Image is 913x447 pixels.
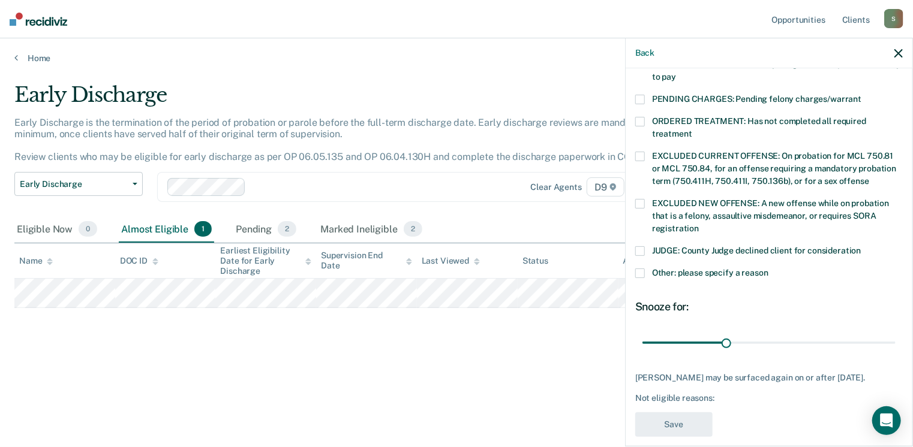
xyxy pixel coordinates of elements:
p: Early Discharge is the termination of the period of probation or parole before the full-term disc... [14,117,659,163]
div: Open Intercom Messenger [872,406,901,435]
span: D9 [587,177,624,197]
div: Snooze for: [635,300,903,313]
span: Early Discharge [20,179,128,189]
div: Status [522,256,548,266]
div: Not eligible reasons: [635,393,903,403]
span: 0 [79,221,97,237]
div: Almost Eligible [119,216,214,243]
div: Name [19,256,53,266]
div: Marked Ineligible [318,216,425,243]
div: Supervision End Date [321,250,412,271]
span: EXCLUDED CURRENT OFFENSE: On probation for MCL 750.81 or MCL 750.84, for an offense requiring a m... [652,151,896,186]
div: DOC ID [120,256,158,266]
button: Save [635,412,713,437]
div: Early Discharge [14,83,699,117]
button: Back [635,48,654,58]
div: Eligible Now [14,216,100,243]
span: 1 [194,221,212,237]
div: S [884,9,903,28]
span: 2 [278,221,296,237]
img: Recidiviz [10,13,67,26]
span: 2 [404,221,422,237]
div: Assigned to [623,256,680,266]
span: PENDING CHARGES: Pending felony charges/warrant [652,94,861,104]
span: Other: please specify a reason [652,268,768,277]
div: Earliest Eligibility Date for Early Discharge [220,246,311,276]
span: JUDGE: County Judge declined client for consideration [652,246,861,255]
div: Last Viewed [422,256,480,266]
div: Pending [233,216,299,243]
div: Clear agents [531,182,582,192]
span: EXCLUDED NEW OFFENSE: A new offense while on probation that is a felony, assaultive misdemeanor, ... [652,198,889,233]
a: Home [14,53,899,64]
div: [PERSON_NAME] may be surfaced again on or after [DATE]. [635,373,903,383]
span: ORDERED TREATMENT: Has not completed all required treatment [652,116,866,138]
